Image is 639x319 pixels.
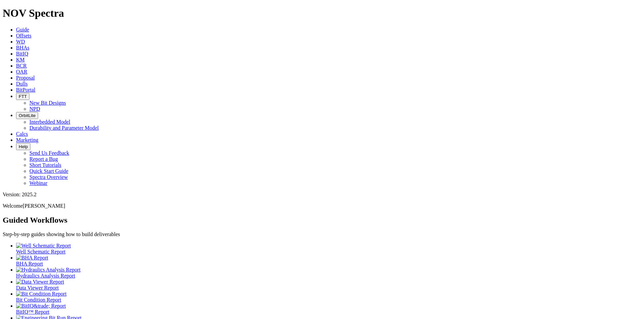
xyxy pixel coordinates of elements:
[16,243,636,254] a: Well Schematic Report Well Schematic Report
[3,216,636,225] h2: Guided Workflows
[29,119,70,125] a: Interbedded Model
[16,63,27,69] a: BCR
[16,267,81,273] img: Hydraulics Analysis Report
[16,279,64,285] img: Data Viewer Report
[29,150,69,156] a: Send Us Feedback
[19,94,27,99] span: FTT
[16,249,66,254] span: Well Schematic Report
[16,131,28,137] a: Calcs
[16,273,75,279] span: Hydraulics Analysis Report
[16,255,48,261] img: BHA Report
[23,203,65,209] span: [PERSON_NAME]
[16,297,61,303] span: Bit Condition Report
[16,255,636,267] a: BHA Report BHA Report
[3,203,636,209] p: Welcome
[16,45,29,50] a: BHAs
[29,180,47,186] a: Webinar
[16,75,35,81] a: Proposal
[29,168,68,174] a: Quick Start Guide
[19,113,35,118] span: OrbitLite
[16,93,29,100] button: FTT
[29,174,68,180] a: Spectra Overview
[3,192,636,198] div: Version: 2025.2
[16,267,636,279] a: Hydraulics Analysis Report Hydraulics Analysis Report
[29,125,99,131] a: Durability and Parameter Model
[16,33,31,38] a: Offsets
[16,143,30,150] button: Help
[3,7,636,19] h1: NOV Spectra
[16,285,59,291] span: Data Viewer Report
[16,27,29,32] a: Guide
[16,303,66,309] img: BitIQ&trade; Report
[16,279,636,291] a: Data Viewer Report Data Viewer Report
[16,291,636,303] a: Bit Condition Report Bit Condition Report
[16,112,38,119] button: OrbitLite
[16,137,38,143] a: Marketing
[29,156,58,162] a: Report a Bug
[29,162,61,168] a: Short Tutorials
[29,106,40,112] a: NPD
[3,231,636,237] p: Step-by-step guides showing how to build deliverables
[16,39,25,44] a: WD
[16,261,43,267] span: BHA Report
[16,309,49,315] span: BitIQ™ Report
[16,81,28,87] a: Dulls
[16,291,67,297] img: Bit Condition Report
[19,144,28,149] span: Help
[16,87,35,93] a: BitPortal
[16,57,25,63] a: KM
[29,100,66,106] a: New Bit Designs
[16,51,28,57] a: BitIQ
[16,69,27,75] a: OAR
[16,243,71,249] img: Well Schematic Report
[16,303,636,315] a: BitIQ&trade; Report BitIQ™ Report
